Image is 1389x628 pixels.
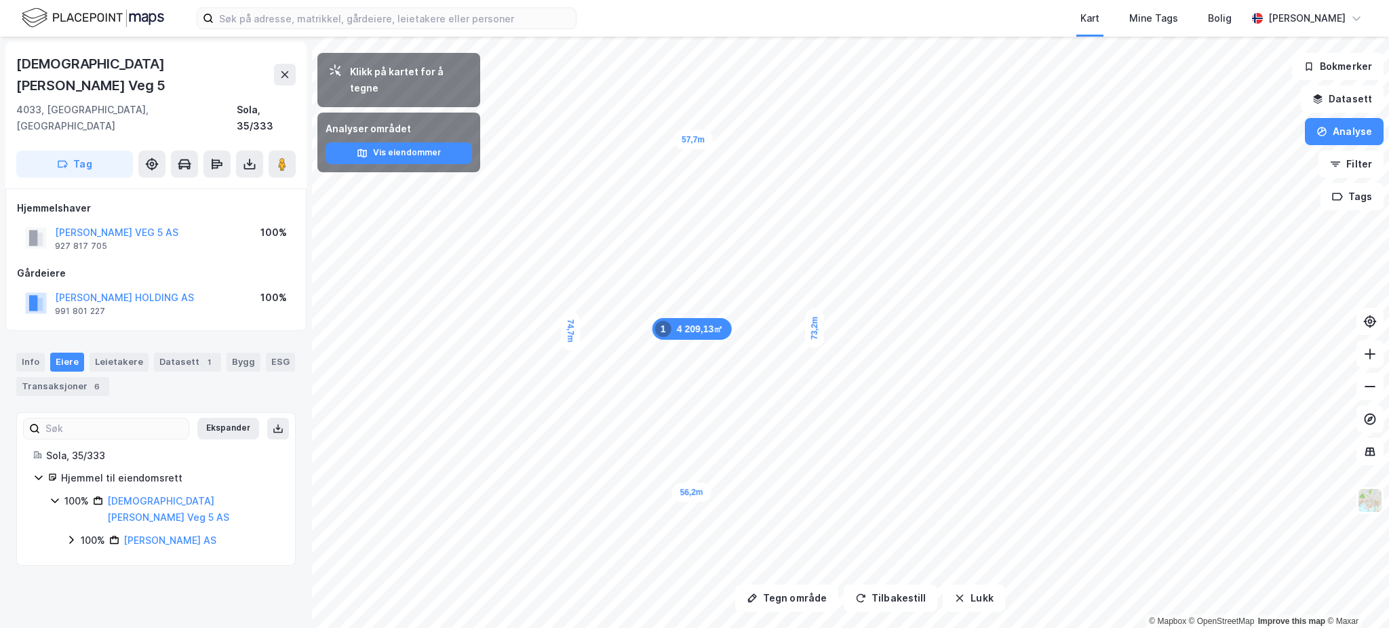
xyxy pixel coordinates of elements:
div: [DEMOGRAPHIC_DATA][PERSON_NAME] Veg 5 [16,53,274,96]
div: Map marker [671,482,711,502]
div: 1 [202,355,216,369]
input: Søk på adresse, matrikkel, gårdeiere, leietakere eller personer [214,8,576,28]
div: [PERSON_NAME] [1268,10,1346,26]
div: 927 817 705 [55,241,107,252]
div: Sola, 35/333 [46,448,279,464]
div: Map marker [561,311,580,351]
div: 4033, [GEOGRAPHIC_DATA], [GEOGRAPHIC_DATA] [16,102,237,134]
div: 100% [260,290,287,306]
a: [PERSON_NAME] AS [123,534,216,546]
div: Transaksjoner [16,377,109,396]
div: Kontrollprogram for chat [1321,563,1389,628]
button: Tag [16,151,133,178]
iframe: Chat Widget [1321,563,1389,628]
button: Datasett [1301,85,1384,113]
div: Datasett [154,353,221,372]
div: Kart [1080,10,1099,26]
div: Analyser området [326,121,472,137]
div: 991 801 227 [55,306,105,317]
a: OpenStreetMap [1189,616,1255,626]
div: 100% [64,493,89,509]
div: Hjemmel til eiendomsrett [61,470,279,486]
div: Map marker [673,130,713,149]
div: Bygg [227,353,260,372]
div: Bolig [1208,10,1232,26]
div: Eiere [50,353,84,372]
div: 1 [655,321,671,337]
button: Tilbakestill [844,585,937,612]
a: [DEMOGRAPHIC_DATA][PERSON_NAME] Veg 5 AS [107,495,229,523]
button: Tegn område [735,585,838,612]
button: Vis eiendommer [326,142,472,164]
div: Klikk på kartet for å tegne [350,64,469,96]
button: Ekspander [197,418,259,439]
button: Lukk [943,585,1004,612]
div: Mine Tags [1129,10,1178,26]
input: Søk [40,418,189,439]
div: 100% [81,532,105,549]
a: Improve this map [1258,616,1325,626]
div: 6 [90,380,104,393]
div: Leietakere [90,353,149,372]
div: Sola, 35/333 [237,102,296,134]
div: ESG [266,353,295,372]
img: Z [1357,488,1383,513]
div: Gårdeiere [17,265,295,281]
div: Map marker [805,309,825,348]
div: Hjemmelshaver [17,200,295,216]
a: Mapbox [1149,616,1186,626]
div: Map marker [652,318,732,340]
div: Info [16,353,45,372]
button: Tags [1320,183,1384,210]
button: Bokmerker [1292,53,1384,80]
div: 100% [260,224,287,241]
img: logo.f888ab2527a4732fd821a326f86c7f29.svg [22,6,164,30]
button: Analyse [1305,118,1384,145]
button: Filter [1318,151,1384,178]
